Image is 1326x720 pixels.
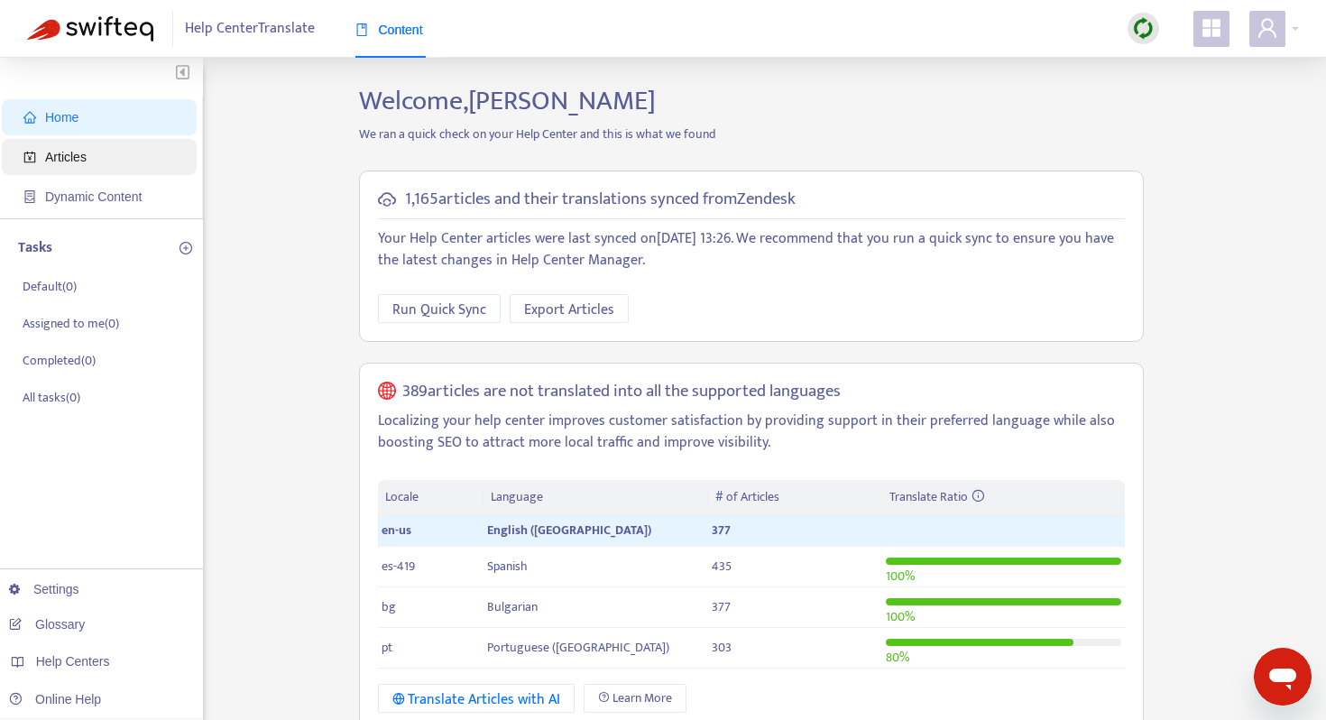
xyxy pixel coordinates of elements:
[712,556,732,577] span: 435
[1201,17,1222,39] span: appstore
[487,520,651,540] span: English ([GEOGRAPHIC_DATA])
[45,110,78,125] span: Home
[23,190,36,203] span: container
[23,277,77,296] p: Default ( 0 )
[23,314,119,333] p: Assigned to me ( 0 )
[487,637,669,658] span: Portuguese ([GEOGRAPHIC_DATA])
[378,190,396,208] span: cloud-sync
[612,688,672,708] span: Learn More
[382,596,396,617] span: bg
[23,111,36,124] span: home
[180,242,192,254] span: plus-circle
[23,151,36,163] span: account-book
[185,12,315,46] span: Help Center Translate
[712,520,731,540] span: 377
[712,637,732,658] span: 303
[23,388,80,407] p: All tasks ( 0 )
[886,606,915,627] span: 100 %
[378,411,1125,454] p: Localizing your help center improves customer satisfaction by providing support in their preferre...
[392,688,561,711] div: Translate Articles with AI
[9,582,79,596] a: Settings
[382,556,415,577] span: es-419
[510,294,629,323] button: Export Articles
[359,78,656,124] span: Welcome, [PERSON_NAME]
[708,480,882,515] th: # of Articles
[1254,648,1312,706] iframe: Botón para iniciar la ventana de mensajería
[45,150,87,164] span: Articles
[382,520,411,540] span: en-us
[584,684,686,713] a: Learn More
[378,480,484,515] th: Locale
[1132,17,1155,40] img: sync.dc5367851b00ba804db3.png
[483,480,707,515] th: Language
[23,351,96,370] p: Completed ( 0 )
[9,617,85,632] a: Glossary
[355,23,368,36] span: book
[27,16,153,42] img: Swifteq
[18,237,52,259] p: Tasks
[886,566,915,586] span: 100 %
[36,654,110,669] span: Help Centers
[392,299,486,321] span: Run Quick Sync
[886,647,909,668] span: 80 %
[487,596,538,617] span: Bulgarian
[889,487,1117,507] div: Translate Ratio
[378,684,576,713] button: Translate Articles with AI
[1257,17,1278,39] span: user
[9,692,101,706] a: Online Help
[382,637,392,658] span: pt
[378,294,501,323] button: Run Quick Sync
[45,189,142,204] span: Dynamic Content
[524,299,614,321] span: Export Articles
[487,556,528,577] span: Spanish
[405,189,796,210] h5: 1,165 articles and their translations synced from Zendesk
[402,382,841,402] h5: 389 articles are not translated into all the supported languages
[345,125,1157,143] p: We ran a quick check on your Help Center and this is what we found
[355,23,423,37] span: Content
[712,596,731,617] span: 377
[378,228,1125,272] p: Your Help Center articles were last synced on [DATE] 13:26 . We recommend that you run a quick sy...
[378,382,396,402] span: global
